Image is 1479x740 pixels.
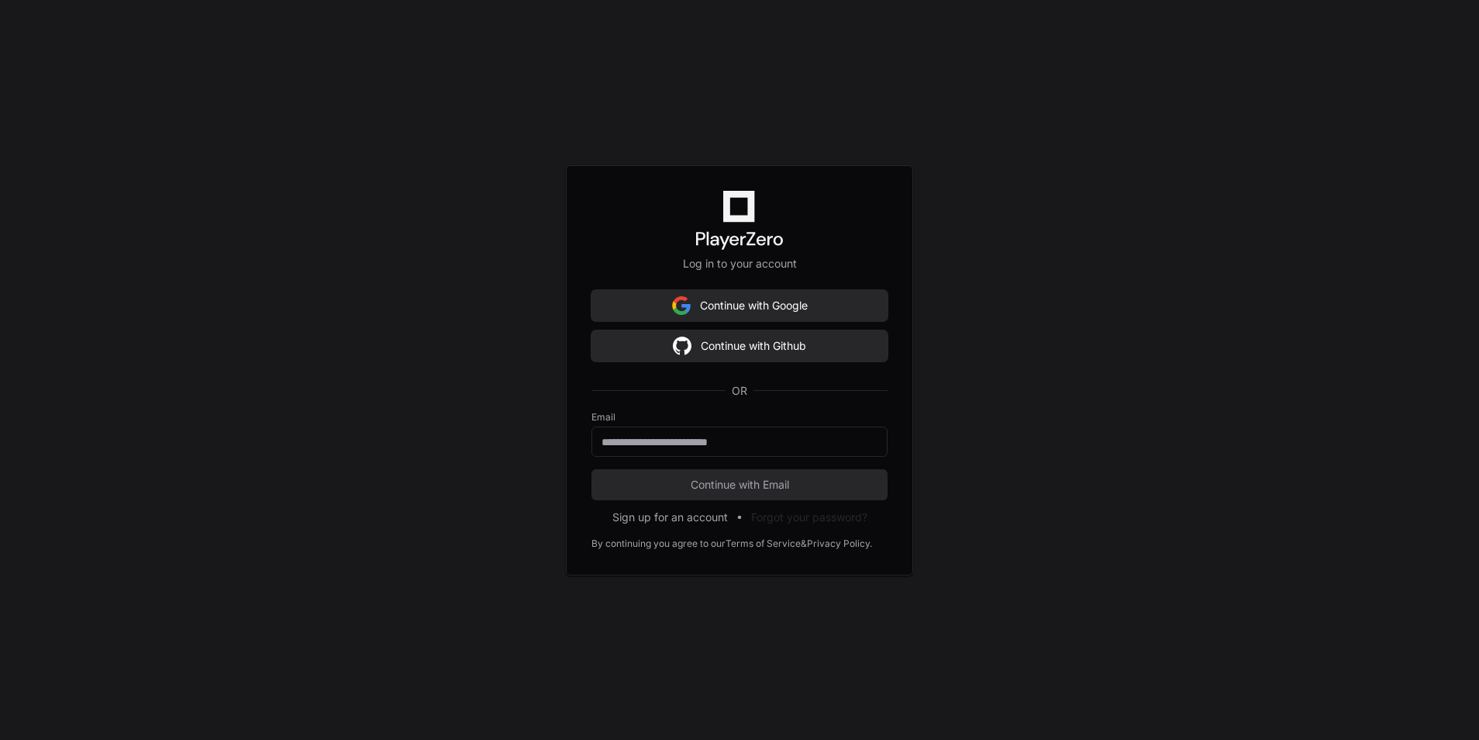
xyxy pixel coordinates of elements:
span: OR [726,383,753,399]
img: Sign in with google [672,290,691,321]
button: Continue with Github [591,330,888,361]
button: Continue with Google [591,290,888,321]
a: Privacy Policy. [807,538,872,550]
a: Terms of Service [726,538,801,550]
div: & [801,538,807,550]
label: Email [591,411,888,424]
p: Log in to your account [591,256,888,271]
button: Continue with Email [591,469,888,500]
div: By continuing you agree to our [591,538,726,550]
button: Sign up for an account [612,510,728,525]
button: Forgot your password? [751,510,867,525]
img: Sign in with google [673,330,691,361]
span: Continue with Email [591,477,888,493]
